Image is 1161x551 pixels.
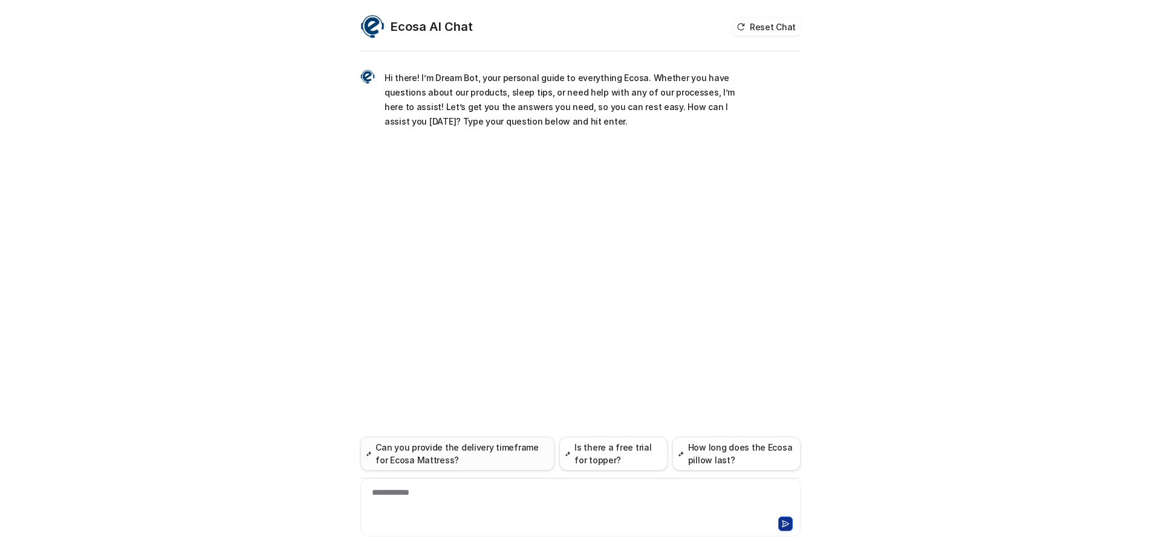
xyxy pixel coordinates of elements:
[672,437,801,471] button: How long does the Ecosa pillow last?
[391,18,473,35] h2: Ecosa AI Chat
[360,70,375,84] img: Widget
[733,18,801,36] button: Reset Chat
[385,71,738,129] p: Hi there! I’m Dream Bot, your personal guide to everything Ecosa. Whether you have questions abou...
[559,437,668,471] button: Is there a free trial for topper?
[360,437,554,471] button: Can you provide the delivery timeframe for Ecosa Mattress?
[360,15,385,39] img: Widget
